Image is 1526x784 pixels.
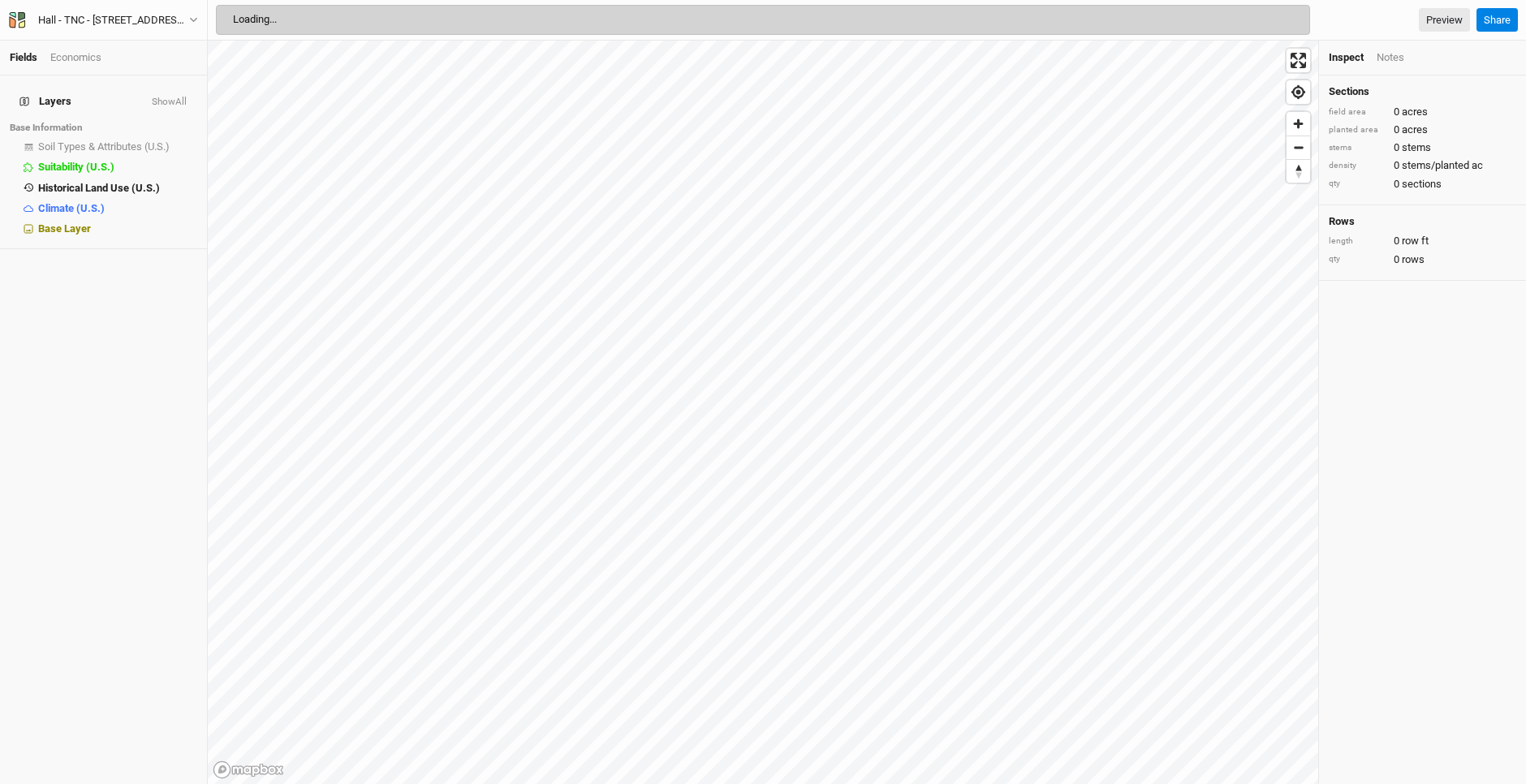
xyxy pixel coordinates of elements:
div: Historical Land Use (U.S.) [38,182,197,195]
a: Fields [10,51,37,63]
div: Base Layer [38,222,197,235]
div: 0 [1329,105,1516,119]
button: Share [1476,8,1518,32]
span: Historical Land Use (U.S.) [38,182,160,194]
div: Hall - TNC - [STREET_ADDRESS][US_STATE] [38,12,189,28]
span: rows [1402,252,1425,267]
div: stems [1329,142,1386,154]
div: length [1329,235,1386,248]
div: qty [1329,178,1386,190]
canvas: Map [208,41,1318,784]
div: Economics [50,50,101,65]
div: Climate (U.S.) [38,202,197,215]
span: sections [1402,177,1442,192]
div: field area [1329,106,1386,118]
span: Zoom out [1287,136,1310,159]
span: Reset bearing to north [1287,160,1310,183]
span: Base Layer [38,222,91,235]
div: 0 [1329,123,1516,137]
span: Soil Types & Attributes (U.S.) [38,140,170,153]
div: Hall - TNC - 18288 South Shore Road, Dexter, New York 13634 [38,12,189,28]
div: Notes [1377,50,1404,65]
button: Hall - TNC - [STREET_ADDRESS][US_STATE] [8,11,199,29]
div: 0 [1329,177,1516,192]
span: acres [1402,105,1428,119]
button: ShowAll [151,97,188,108]
span: Loading... [233,13,277,25]
div: Soil Types & Attributes (U.S.) [38,140,197,153]
span: Climate (U.S.) [38,202,105,214]
span: row ft [1402,234,1429,248]
button: Zoom out [1287,136,1310,159]
button: Reset bearing to north [1287,159,1310,183]
button: Find my location [1287,80,1310,104]
span: stems [1402,140,1431,155]
h4: Rows [1329,215,1516,228]
span: Layers [19,95,71,108]
div: Suitability (U.S.) [38,161,197,174]
h4: Sections [1329,85,1516,98]
div: Inspect [1329,50,1364,65]
a: Mapbox logo [213,760,284,779]
div: planted area [1329,124,1386,136]
div: 0 [1329,234,1516,248]
div: 0 [1329,140,1516,155]
span: acres [1402,123,1428,137]
div: 0 [1329,252,1516,267]
button: Zoom in [1287,112,1310,136]
span: stems/planted ac [1402,158,1483,173]
div: qty [1329,253,1386,265]
div: density [1329,160,1386,172]
a: Preview [1419,8,1470,32]
span: Suitability (U.S.) [38,161,114,173]
div: 0 [1329,158,1516,173]
button: Enter fullscreen [1287,49,1310,72]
